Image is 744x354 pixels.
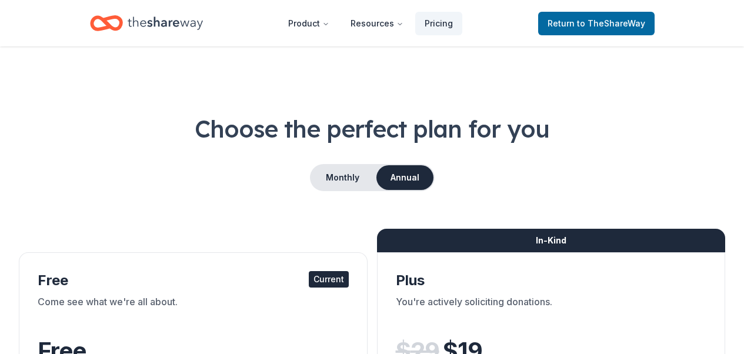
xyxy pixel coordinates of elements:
[309,271,349,288] div: Current
[377,229,726,252] div: In-Kind
[311,165,374,190] button: Monthly
[38,295,349,328] div: Come see what we're all about.
[90,9,203,37] a: Home
[538,12,655,35] a: Returnto TheShareWay
[341,12,413,35] button: Resources
[577,18,645,28] span: to TheShareWay
[548,16,645,31] span: Return
[38,271,349,290] div: Free
[279,12,339,35] button: Product
[396,271,707,290] div: Plus
[415,12,462,35] a: Pricing
[19,112,725,145] h1: Choose the perfect plan for you
[396,295,707,328] div: You're actively soliciting donations.
[279,9,462,37] nav: Main
[376,165,433,190] button: Annual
